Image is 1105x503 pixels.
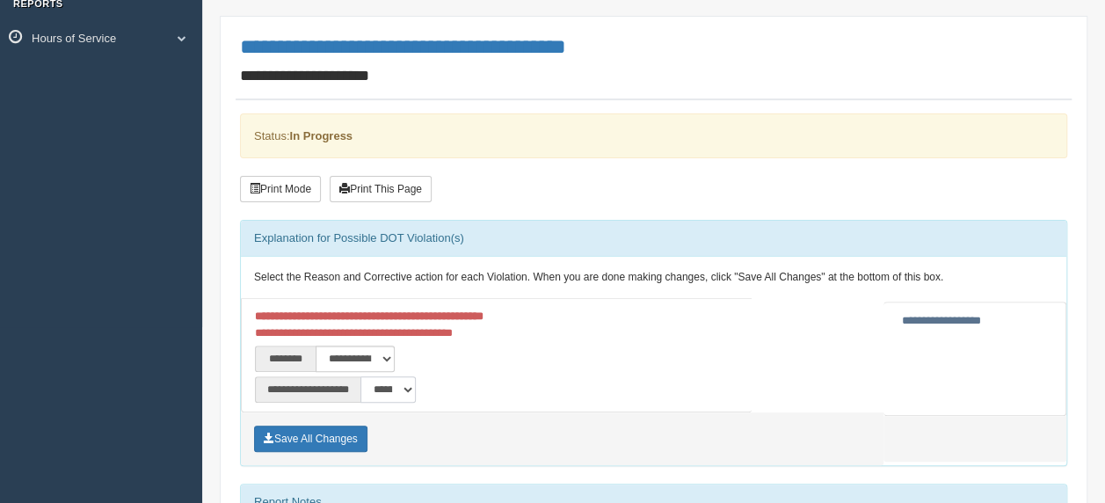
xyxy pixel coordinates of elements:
strong: In Progress [289,129,353,142]
div: Explanation for Possible DOT Violation(s) [241,221,1066,256]
div: Select the Reason and Corrective action for each Violation. When you are done making changes, cli... [241,257,1066,299]
button: Save [254,426,367,452]
button: Print Mode [240,176,321,202]
button: Print This Page [330,176,432,202]
div: Status: [240,113,1067,158]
